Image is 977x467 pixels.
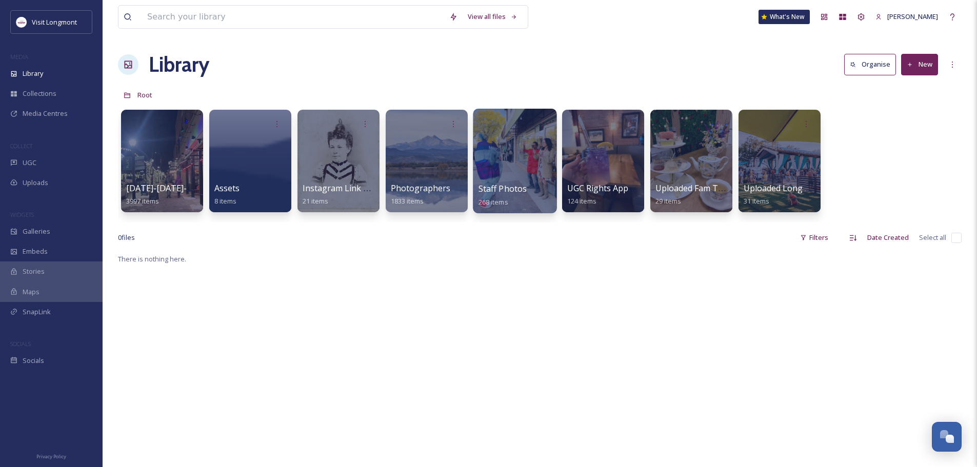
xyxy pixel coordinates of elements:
[478,184,527,207] a: Staff Photos268 items
[567,196,596,206] span: 124 items
[23,307,51,317] span: SnapLink
[126,182,267,194] span: [DATE]-[DATE]-ugc-rights-approved
[478,183,527,194] span: Staff Photos
[655,184,762,206] a: Uploaded Fam Tour Photos29 items
[23,178,48,188] span: Uploads
[391,182,450,194] span: Photographers
[10,340,31,348] span: SOCIALS
[23,89,56,98] span: Collections
[23,158,36,168] span: UGC
[567,182,684,194] span: UGC Rights Approved Content
[16,17,27,27] img: longmont.jpg
[744,182,853,194] span: Uploaded Longmont Folders
[23,247,48,256] span: Embeds
[795,228,833,248] div: Filters
[10,211,34,218] span: WIDGETS
[214,196,236,206] span: 8 items
[149,49,209,80] a: Library
[126,196,159,206] span: 3997 items
[23,267,45,276] span: Stories
[391,196,424,206] span: 1833 items
[303,184,382,206] a: Instagram Link Tree21 items
[655,196,681,206] span: 29 items
[844,54,901,75] a: Organise
[391,184,450,206] a: Photographers1833 items
[118,254,186,263] span: There is nothing here.
[23,287,39,297] span: Maps
[23,356,44,366] span: Socials
[744,184,853,206] a: Uploaded Longmont Folders31 items
[118,233,135,242] span: 0 file s
[463,7,523,27] a: View all files
[844,54,896,75] button: Organise
[759,10,810,24] a: What's New
[303,196,328,206] span: 21 items
[655,182,762,194] span: Uploaded Fam Tour Photos
[137,89,152,101] a: Root
[36,450,66,462] a: Privacy Policy
[23,109,68,118] span: Media Centres
[137,90,152,99] span: Root
[901,54,938,75] button: New
[10,53,28,60] span: MEDIA
[932,422,962,452] button: Open Chat
[887,12,938,21] span: [PERSON_NAME]
[870,7,943,27] a: [PERSON_NAME]
[23,227,50,236] span: Galleries
[214,184,240,206] a: Assets8 items
[919,233,946,242] span: Select all
[744,196,769,206] span: 31 items
[10,142,32,150] span: COLLECT
[23,69,43,78] span: Library
[142,6,444,28] input: Search your library
[303,182,382,194] span: Instagram Link Tree
[862,228,914,248] div: Date Created
[32,17,77,27] span: Visit Longmont
[478,197,508,206] span: 268 items
[214,182,240,194] span: Assets
[567,184,684,206] a: UGC Rights Approved Content124 items
[126,184,267,206] a: [DATE]-[DATE]-ugc-rights-approved3997 items
[36,453,66,460] span: Privacy Policy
